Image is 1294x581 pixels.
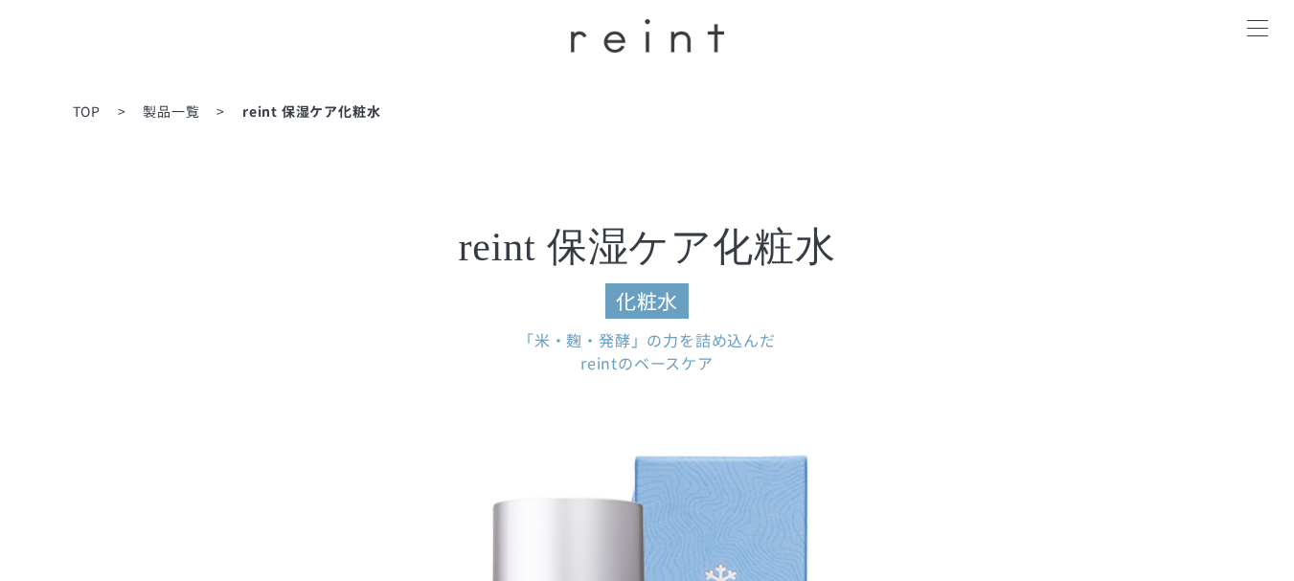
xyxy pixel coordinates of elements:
[264,328,1031,374] dd: 「米・麹・発酵」の力を詰め込んだ reintのベースケア
[571,19,724,53] img: ロゴ
[605,283,688,319] span: 化粧水
[143,101,199,121] a: 製品一覧
[264,227,1031,319] h3: reint 保湿ケア化粧水
[73,101,101,121] a: TOP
